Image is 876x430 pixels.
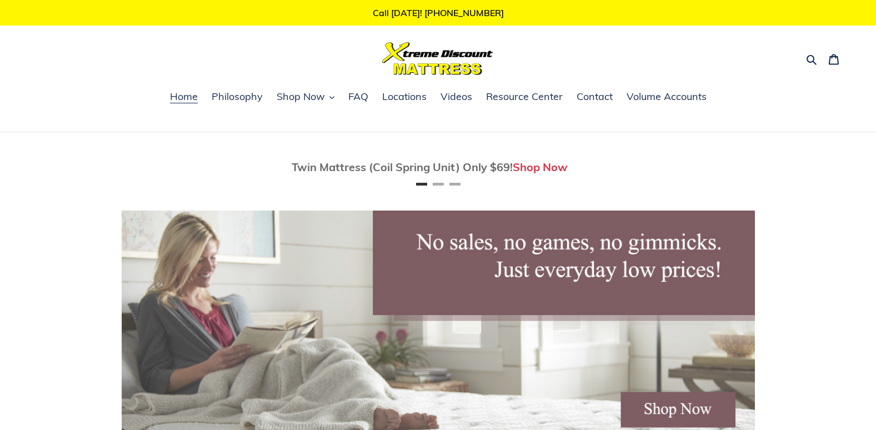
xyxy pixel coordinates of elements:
a: Locations [377,89,432,106]
span: Home [170,90,198,103]
a: Contact [571,89,618,106]
span: Resource Center [486,90,563,103]
a: Resource Center [480,89,568,106]
span: Volume Accounts [627,90,707,103]
a: FAQ [343,89,374,106]
a: Philosophy [206,89,268,106]
a: Volume Accounts [621,89,712,106]
button: Shop Now [271,89,340,106]
img: Xtreme Discount Mattress [382,42,493,75]
span: Shop Now [277,90,325,103]
span: Twin Mattress (Coil Spring Unit) Only $69! [292,160,513,174]
button: Page 2 [433,183,444,186]
span: FAQ [348,90,368,103]
span: Videos [440,90,472,103]
a: Shop Now [513,160,568,174]
span: Philosophy [212,90,263,103]
span: Locations [382,90,427,103]
button: Page 3 [449,183,460,186]
span: Contact [577,90,613,103]
a: Home [164,89,203,106]
a: Videos [435,89,478,106]
button: Page 1 [416,183,427,186]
